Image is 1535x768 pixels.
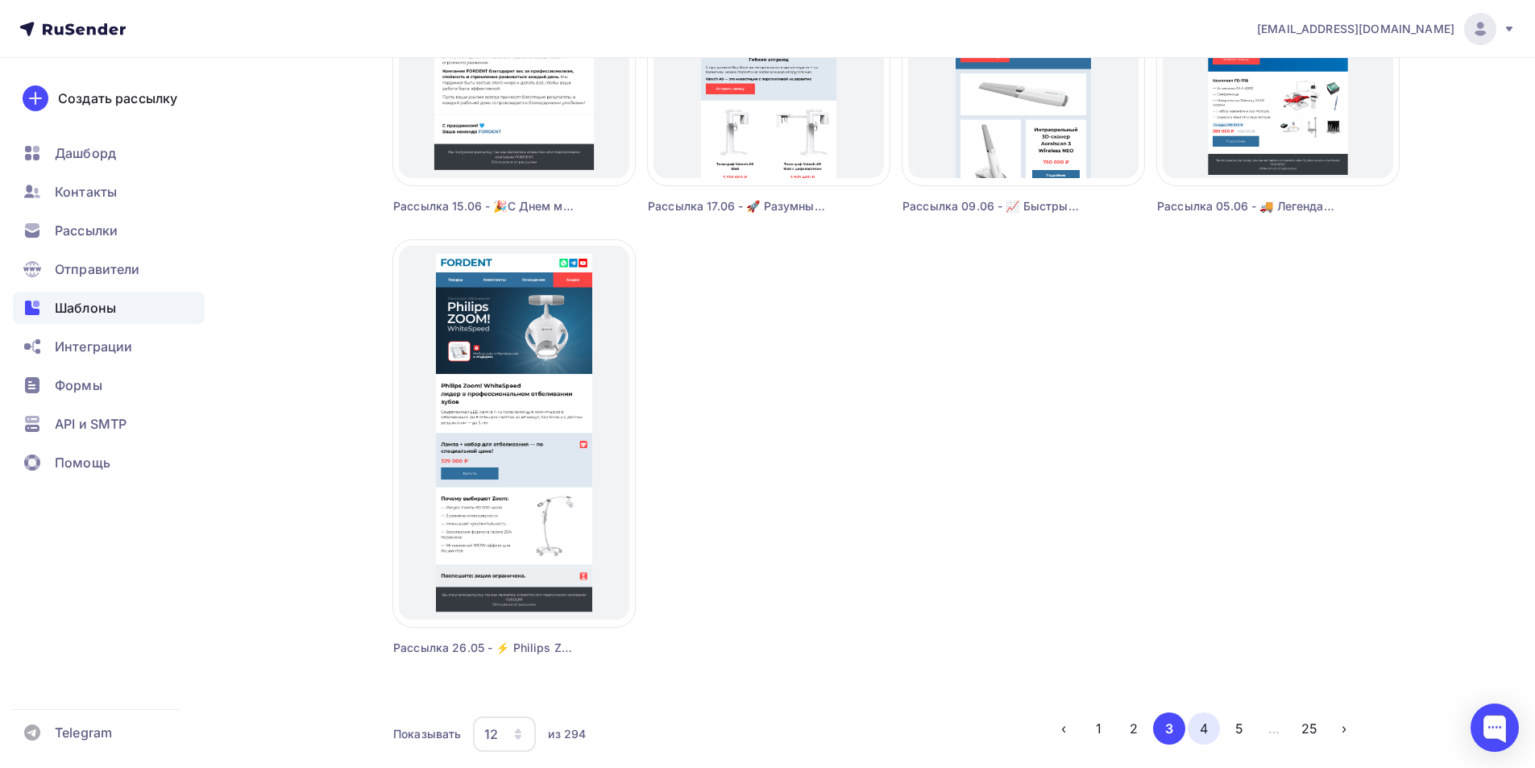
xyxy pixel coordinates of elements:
[1328,712,1360,745] button: Go to next page
[13,369,205,401] a: Формы
[902,198,1084,214] div: Рассылка 09.06 - 📈 Быстрый старт в работе с 3D-сканером Комплект под ключ
[1257,13,1516,45] a: [EMAIL_ADDRESS][DOMAIN_NAME]
[393,640,575,656] div: Рассылка 26.05 - ⚡️ Philips Zoom! [PERSON_NAME] — лидер в профессиональном отбеливании зубов
[1157,198,1338,214] div: Рассылка 05.06 - 🚚 Легендарная установка с бесплатной доставкой AY-A 3000 с нижней подачей
[13,214,205,247] a: Рассылки
[55,414,127,434] span: API и SMTP
[472,716,537,753] button: 12
[13,176,205,208] a: Контакты
[1153,712,1185,745] button: Go to page 3
[393,198,575,214] div: Рассылка 15.06 - 🎉С Днем медицинского работника! Поздравление от всей команды FORDENT
[13,137,205,169] a: Дашборд
[13,292,205,324] a: Шаблоны
[55,221,118,240] span: Рассылки
[1048,712,1360,745] ul: Pagination
[55,182,117,201] span: Контакты
[1293,712,1325,745] button: Go to page 25
[484,724,498,744] div: 12
[55,298,116,318] span: Шаблоны
[55,337,132,356] span: Интеграции
[548,726,586,742] div: из 294
[1188,712,1220,745] button: Go to page 4
[1223,712,1255,745] button: Go to page 5
[55,143,116,163] span: Дашборд
[55,723,112,742] span: Telegram
[648,198,829,214] div: Рассылка 17.06 - 🚀 Разумный старт для рентген-кабинета Vatech A9 10x8
[55,259,140,279] span: Отправители
[58,89,177,108] div: Создать рассылку
[1118,712,1150,745] button: Go to page 2
[1048,712,1080,745] button: Go to previous page
[13,253,205,285] a: Отправители
[1083,712,1115,745] button: Go to page 1
[55,376,102,395] span: Формы
[1257,21,1454,37] span: [EMAIL_ADDRESS][DOMAIN_NAME]
[393,726,461,742] div: Показывать
[55,453,110,472] span: Помощь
